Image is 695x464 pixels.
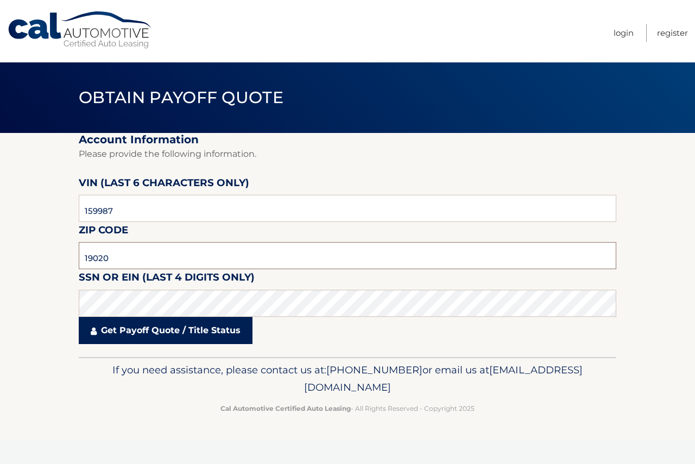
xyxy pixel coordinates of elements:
p: Please provide the following information. [79,147,616,162]
strong: Cal Automotive Certified Auto Leasing [220,404,351,412]
a: Register [657,24,688,42]
label: SSN or EIN (last 4 digits only) [79,269,255,289]
label: Zip Code [79,222,128,242]
a: Cal Automotive [7,11,154,49]
a: Login [614,24,634,42]
h2: Account Information [79,133,616,147]
a: Get Payoff Quote / Title Status [79,317,252,344]
p: - All Rights Reserved - Copyright 2025 [86,403,609,414]
p: If you need assistance, please contact us at: or email us at [86,361,609,396]
span: Obtain Payoff Quote [79,87,283,107]
span: [PHONE_NUMBER] [326,364,422,376]
label: VIN (last 6 characters only) [79,175,249,195]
